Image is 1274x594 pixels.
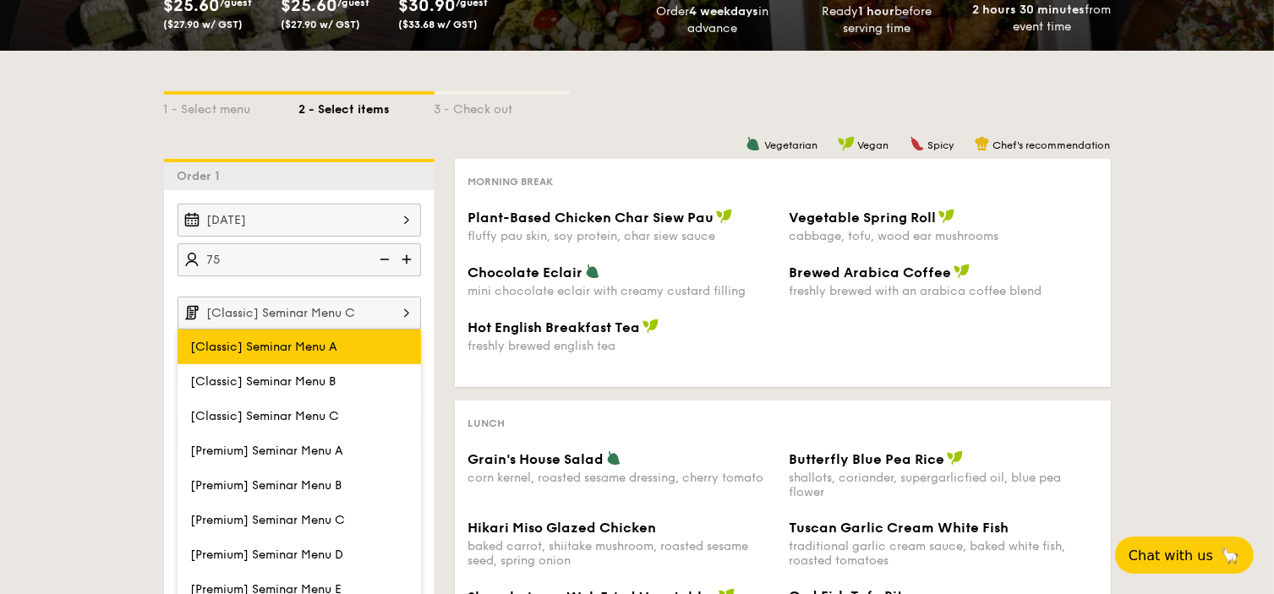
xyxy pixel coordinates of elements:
[164,19,243,30] span: ($27.90 w/ GST)
[764,139,817,151] span: Vegetarian
[281,19,360,30] span: ($27.90 w/ GST)
[468,471,776,485] div: corn kernel, roasted sesame dressing, cherry tomato
[299,95,435,118] div: 2 - Select items
[468,176,554,188] span: Morning break
[966,2,1118,35] div: from event time
[972,3,1085,17] strong: 2 hours 30 minutes
[396,243,421,275] img: icon-add.58712e84.svg
[1220,546,1240,565] span: 🦙
[468,339,776,353] div: freshly brewed english tea
[468,451,604,467] span: Grain's House Salad
[468,319,641,335] span: Hot English Breakfast Tea
[938,209,955,224] img: icon-vegan.f8ff3823.svg
[838,136,855,151] img: icon-vegan.f8ff3823.svg
[370,243,396,275] img: icon-reduce.1d2dbef1.svg
[790,539,1097,568] div: traditional garlic cream sauce, baked white fish, roasted tomatoes
[392,297,421,329] img: icon-chevron-right.3c0dfbd6.svg
[164,95,299,118] div: 1 - Select menu
[468,284,776,298] div: mini chocolate eclair with creamy custard filling
[790,471,1097,499] div: shallots, coriander, supergarlicfied oil, blue pea flower
[435,95,570,118] div: 3 - Check out
[178,204,421,237] input: Event date
[585,264,600,279] img: icon-vegetarian.fe4039eb.svg
[191,513,346,527] span: [Premium] Seminar Menu C
[910,136,925,151] img: icon-spicy.37a8142b.svg
[468,417,506,429] span: Lunch
[191,374,336,389] span: [Classic] Seminar Menu B
[790,264,952,281] span: Brewed Arabica Coffee
[859,4,895,19] strong: 1 hour
[178,243,421,276] input: Number of guests
[191,478,342,493] span: [Premium] Seminar Menu B
[398,19,478,30] span: ($33.68 w/ GST)
[468,264,583,281] span: Chocolate Eclair
[790,451,945,467] span: Butterfly Blue Pea Rice
[801,3,953,37] div: Ready before serving time
[191,548,344,562] span: [Premium] Seminar Menu D
[191,409,340,423] span: [Classic] Seminar Menu C
[468,520,657,536] span: Hikari Miso Glazed Chicken
[468,539,776,568] div: baked carrot, shiitake mushroom, roasted sesame seed, spring onion
[716,209,733,224] img: icon-vegan.f8ff3823.svg
[858,139,889,151] span: Vegan
[689,4,758,19] strong: 4 weekdays
[993,139,1111,151] span: Chef's recommendation
[637,3,789,37] div: Order in advance
[642,319,659,334] img: icon-vegan.f8ff3823.svg
[790,520,1009,536] span: Tuscan Garlic Cream White Fish
[468,229,776,243] div: fluffy pau skin, soy protein, char siew sauce
[928,139,954,151] span: Spicy
[178,169,227,183] span: Order 1
[1129,548,1213,564] span: Chat with us
[790,284,1097,298] div: freshly brewed with an arabica coffee blend
[468,210,714,226] span: Plant-Based Chicken Char Siew Pau
[606,450,621,466] img: icon-vegetarian.fe4039eb.svg
[790,210,937,226] span: Vegetable Spring Roll
[975,136,990,151] img: icon-chef-hat.a58ddaea.svg
[191,444,344,458] span: [Premium] Seminar Menu A
[1115,537,1254,574] button: Chat with us🦙
[746,136,761,151] img: icon-vegetarian.fe4039eb.svg
[947,450,964,466] img: icon-vegan.f8ff3823.svg
[954,264,971,279] img: icon-vegan.f8ff3823.svg
[191,340,338,354] span: [Classic] Seminar Menu A
[790,229,1097,243] div: cabbage, tofu, wood ear mushrooms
